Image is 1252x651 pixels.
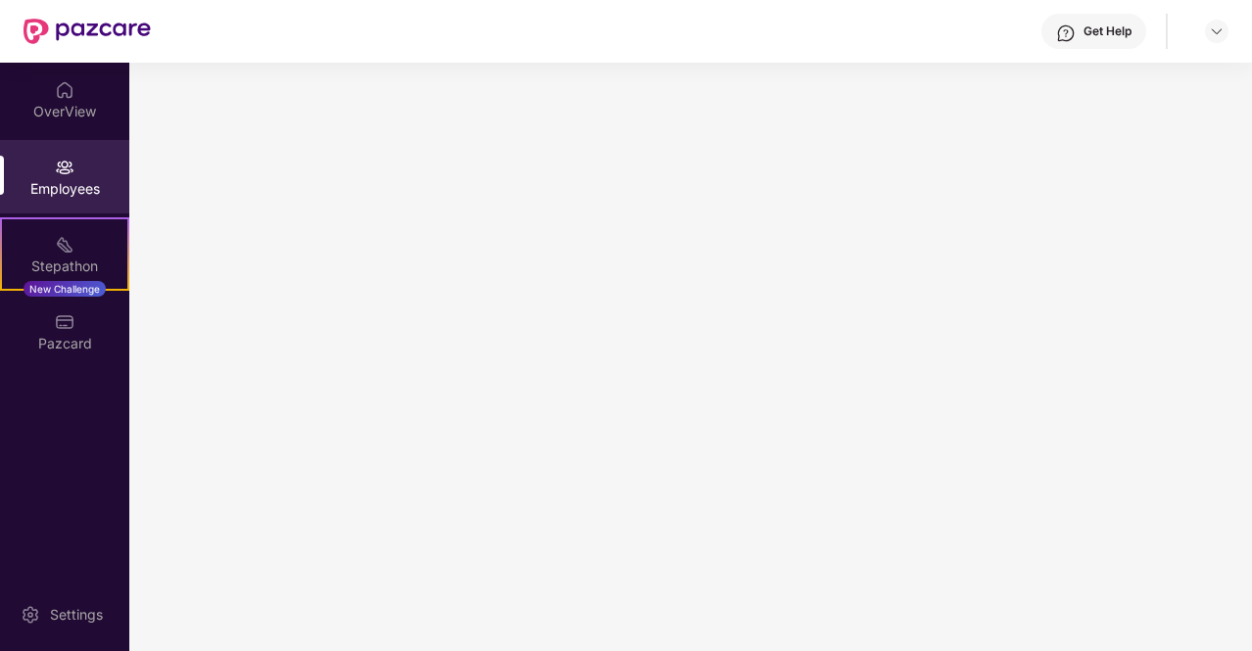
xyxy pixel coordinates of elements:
[55,235,74,255] img: svg+xml;base64,PHN2ZyB4bWxucz0iaHR0cDovL3d3dy53My5vcmcvMjAwMC9zdmciIHdpZHRoPSIyMSIgaGVpZ2h0PSIyMC...
[1083,23,1132,39] div: Get Help
[55,80,74,100] img: svg+xml;base64,PHN2ZyBpZD0iSG9tZSIgeG1sbnM9Imh0dHA6Ly93d3cudzMub3JnLzIwMDAvc3ZnIiB3aWR0aD0iMjAiIG...
[24,19,151,44] img: New Pazcare Logo
[2,256,127,276] div: Stepathon
[24,281,106,297] div: New Challenge
[21,605,40,625] img: svg+xml;base64,PHN2ZyBpZD0iU2V0dGluZy0yMHgyMCIgeG1sbnM9Imh0dHA6Ly93d3cudzMub3JnLzIwMDAvc3ZnIiB3aW...
[55,158,74,177] img: svg+xml;base64,PHN2ZyBpZD0iRW1wbG95ZWVzIiB4bWxucz0iaHR0cDovL3d3dy53My5vcmcvMjAwMC9zdmciIHdpZHRoPS...
[44,605,109,625] div: Settings
[1209,23,1225,39] img: svg+xml;base64,PHN2ZyBpZD0iRHJvcGRvd24tMzJ4MzIiIHhtbG5zPSJodHRwOi8vd3d3LnczLm9yZy8yMDAwL3N2ZyIgd2...
[1056,23,1076,43] img: svg+xml;base64,PHN2ZyBpZD0iSGVscC0zMngzMiIgeG1sbnM9Imh0dHA6Ly93d3cudzMub3JnLzIwMDAvc3ZnIiB3aWR0aD...
[55,312,74,332] img: svg+xml;base64,PHN2ZyBpZD0iUGF6Y2FyZCIgeG1sbnM9Imh0dHA6Ly93d3cudzMub3JnLzIwMDAvc3ZnIiB3aWR0aD0iMj...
